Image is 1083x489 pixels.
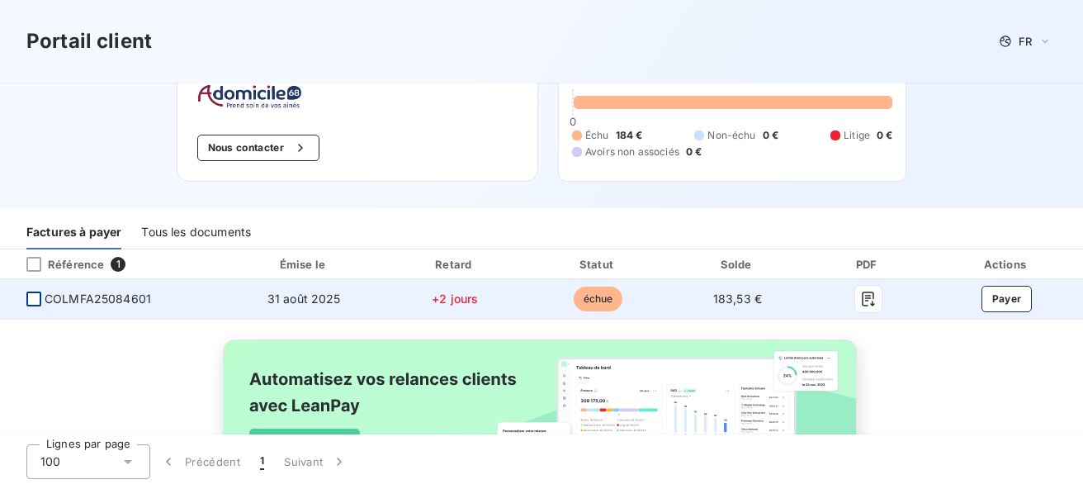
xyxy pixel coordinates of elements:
div: Retard [386,256,524,273]
div: Actions [934,256,1080,273]
div: Factures à payer [26,215,121,249]
span: 183,53 € [713,292,762,306]
h3: Portail client [26,26,152,56]
span: échue [574,287,623,311]
span: FR [1019,35,1032,48]
button: 1 [250,444,274,479]
button: Précédent [150,444,250,479]
div: Statut [531,256,665,273]
span: 0 € [763,128,778,143]
div: Solde [672,256,803,273]
span: 1 [260,453,264,470]
div: PDF [810,256,927,273]
span: Litige [844,128,870,143]
span: Avoirs non associés [585,145,679,159]
span: 0 € [686,145,702,159]
div: Tous les documents [141,215,251,249]
span: COLMFA25084601 [45,291,151,307]
span: 31 août 2025 [267,292,341,306]
span: 100 [40,453,60,470]
span: 184 € [616,128,643,143]
div: Émise le [229,256,380,273]
button: Nous contacter [197,135,319,161]
span: 0 [570,115,576,128]
span: Non-échu [707,128,755,143]
img: Company logo [197,85,303,108]
div: Référence [13,257,104,272]
button: Suivant [274,444,357,479]
span: Échu [585,128,609,143]
span: 0 € [877,128,892,143]
span: +2 jours [432,292,478,306]
button: Payer [981,286,1033,312]
span: 1 [111,257,125,272]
